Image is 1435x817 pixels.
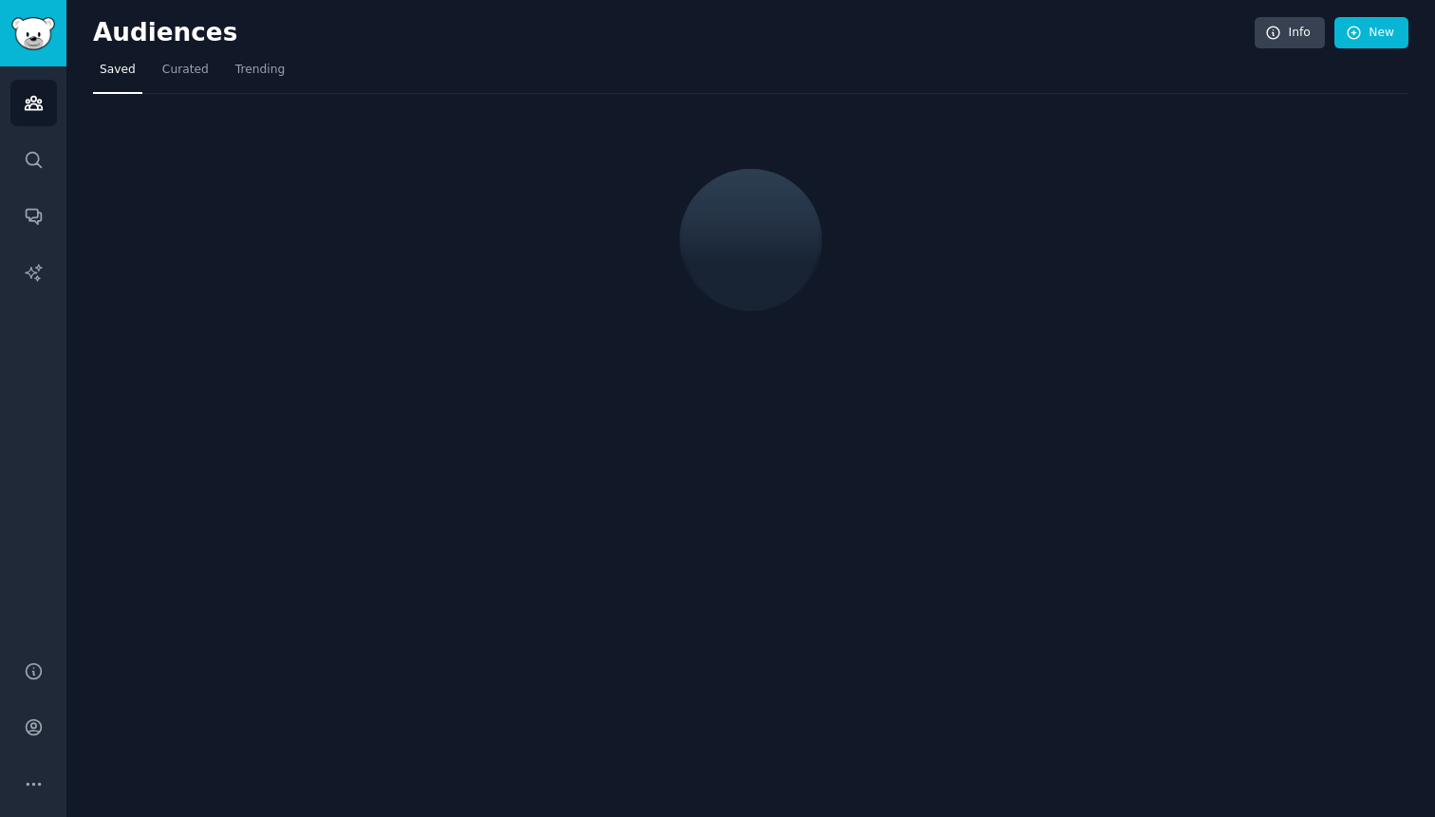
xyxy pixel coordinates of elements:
[93,18,1255,48] h2: Audiences
[11,17,55,50] img: GummySearch logo
[93,55,142,94] a: Saved
[100,62,136,79] span: Saved
[235,62,285,79] span: Trending
[156,55,215,94] a: Curated
[162,62,209,79] span: Curated
[1334,17,1408,49] a: New
[1255,17,1325,49] a: Info
[229,55,291,94] a: Trending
